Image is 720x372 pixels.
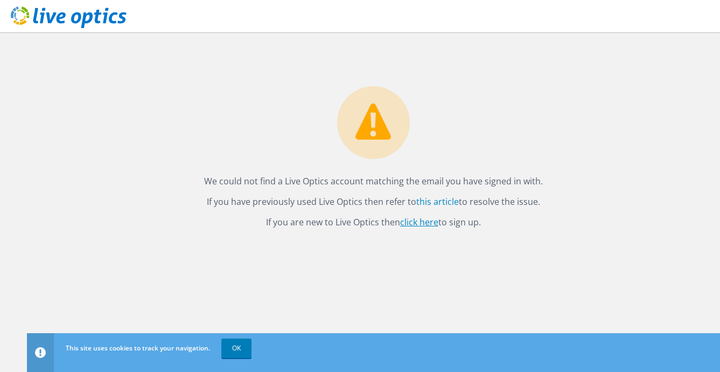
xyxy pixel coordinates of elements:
p: We could not find a Live Optics account matching the email you have signed in with. [38,174,709,189]
a: OK [221,339,251,358]
p: If you are new to Live Optics then to sign up. [38,215,709,230]
a: this article [416,196,459,208]
p: If you have previously used Live Optics then refer to to resolve the issue. [38,194,709,209]
span: This site uses cookies to track your navigation. [66,343,210,353]
a: click here [400,216,438,228]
